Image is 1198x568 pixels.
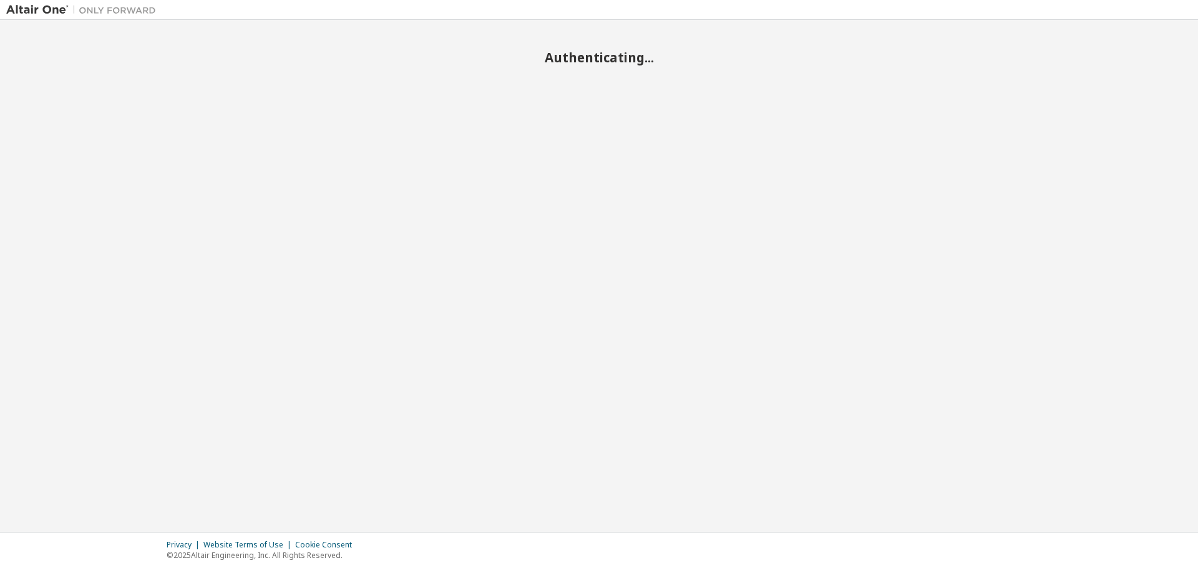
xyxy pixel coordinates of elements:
[167,550,359,561] p: © 2025 Altair Engineering, Inc. All Rights Reserved.
[6,49,1192,65] h2: Authenticating...
[6,4,162,16] img: Altair One
[167,540,203,550] div: Privacy
[295,540,359,550] div: Cookie Consent
[203,540,295,550] div: Website Terms of Use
